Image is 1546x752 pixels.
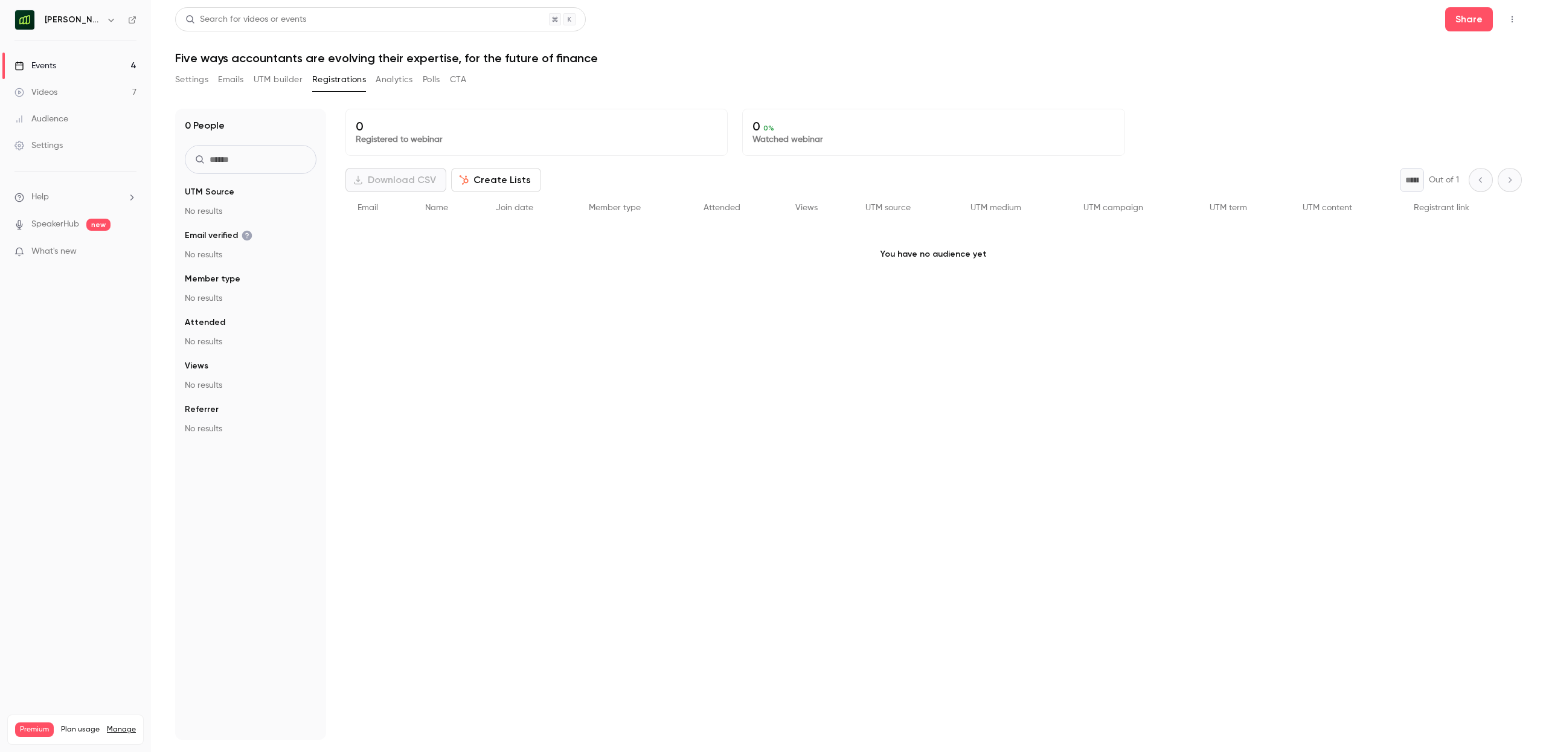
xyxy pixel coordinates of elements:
span: UTM Source [185,186,234,198]
li: help-dropdown-opener [14,191,136,204]
span: UTM medium [970,204,1021,212]
span: Views [795,204,818,212]
span: Email verified [185,230,252,242]
p: No results [185,379,316,391]
button: Share [1445,7,1493,31]
span: Member type [589,204,641,212]
span: Registrant link [1414,204,1469,212]
a: SpeakerHub [31,218,79,231]
h6: [PERSON_NAME] (EN) [45,14,101,26]
p: No results [185,249,316,261]
span: UTM campaign [1083,204,1143,212]
span: UTM content [1303,204,1352,212]
span: Referrer [185,403,219,416]
button: Analytics [376,70,413,89]
div: Audience [14,113,68,125]
span: Attended [185,317,225,329]
button: CTA [450,70,466,89]
img: Moss (EN) [15,10,34,30]
span: 0 % [763,124,774,132]
p: You have no audience yet [345,224,1522,284]
button: Emails [218,70,243,89]
p: Registered to webinar [356,133,717,146]
p: No results [185,423,316,435]
p: Out of 1 [1429,174,1459,186]
span: Help [31,191,49,204]
a: Manage [107,725,136,734]
p: Watched webinar [752,133,1114,146]
div: Events [14,60,56,72]
span: Attended [704,204,740,212]
span: Plan usage [61,725,100,734]
p: No results [185,292,316,304]
span: Join date [496,204,533,212]
span: What's new [31,245,77,258]
div: Search for videos or events [185,13,306,26]
button: Registrations [312,70,366,89]
div: People list [345,192,1522,224]
button: Create Lists [451,168,541,192]
p: No results [185,205,316,217]
span: new [86,219,111,231]
button: Settings [175,70,208,89]
span: UTM source [865,204,911,212]
span: UTM term [1210,204,1247,212]
button: Polls [423,70,440,89]
h1: Five ways accountants are evolving their expertise, for the future of finance [175,51,1522,65]
div: Videos [14,86,57,98]
iframe: Noticeable Trigger [122,246,136,257]
span: Member type [185,273,240,285]
span: Email [358,204,378,212]
span: Name [425,204,448,212]
p: 0 [356,119,717,133]
span: Premium [15,722,54,737]
p: No results [185,336,316,348]
button: UTM builder [254,70,303,89]
span: Views [185,360,208,372]
section: facet-groups [185,186,316,435]
h1: 0 People [185,118,225,133]
div: Settings [14,140,63,152]
p: 0 [752,119,1114,133]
